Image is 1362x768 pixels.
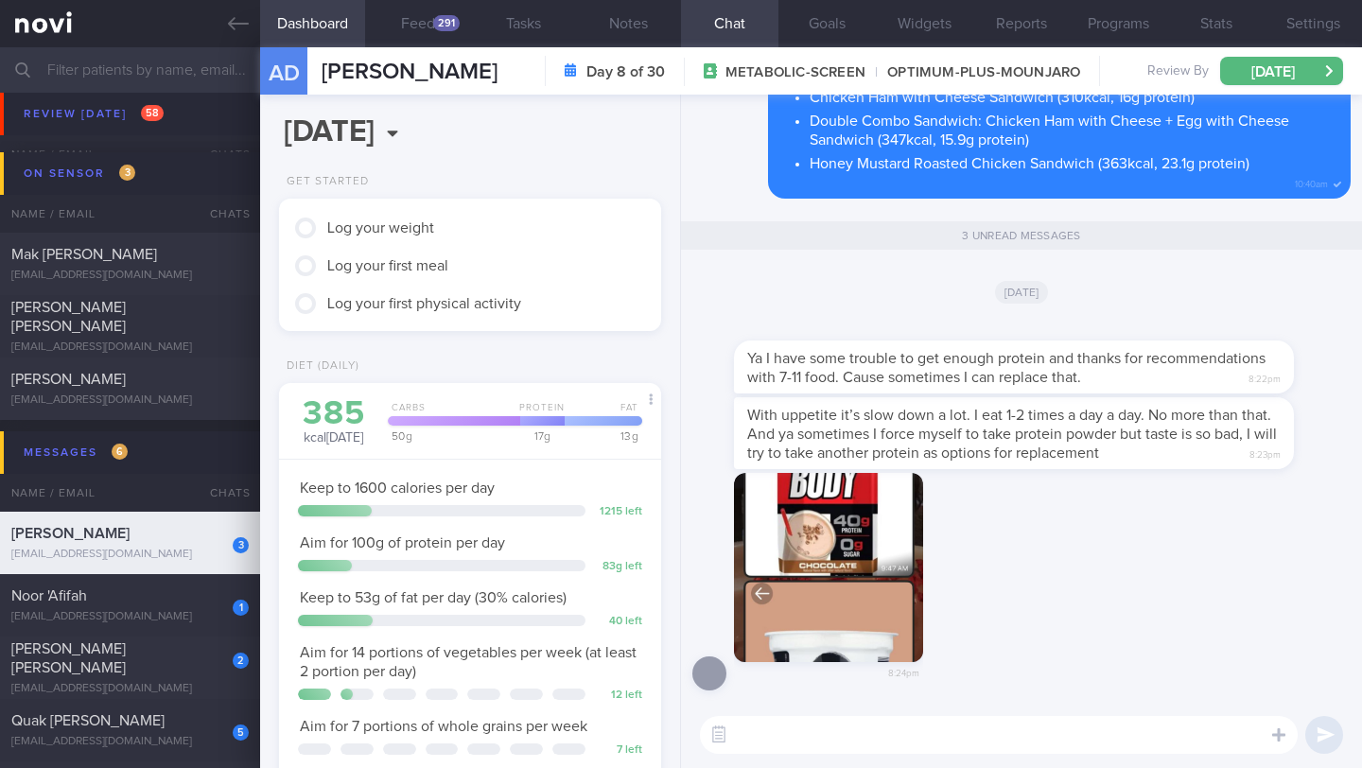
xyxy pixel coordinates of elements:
[995,281,1049,304] span: [DATE]
[512,402,567,426] div: Protein
[11,610,249,624] div: [EMAIL_ADDRESS][DOMAIN_NAME]
[233,724,249,741] div: 5
[300,719,587,734] span: Aim for 7 portions of whole grains per week
[382,430,520,442] div: 50 g
[595,505,642,519] div: 1215 left
[1147,63,1209,80] span: Review By
[298,397,369,430] div: 385
[810,149,1337,173] li: Honey Mustard Roasted Chicken Sandwich (363kcal, 23.1g protein)
[300,645,637,679] span: Aim for 14 portions of vegetables per week (at least 2 portion per day)
[734,473,923,662] img: Photo by
[515,430,566,442] div: 17 g
[11,588,87,603] span: Noor 'Afifah
[1248,368,1281,386] span: 8:22pm
[233,653,249,669] div: 2
[1249,444,1281,462] span: 8:23pm
[11,247,157,262] span: Mak [PERSON_NAME]
[300,535,505,550] span: Aim for 100g of protein per day
[112,444,128,460] span: 6
[11,713,165,728] span: Quak [PERSON_NAME]
[561,402,642,426] div: Fat
[184,195,260,233] div: Chats
[279,359,359,374] div: Diet (Daily)
[11,393,249,408] div: [EMAIL_ADDRESS][DOMAIN_NAME]
[1295,173,1328,191] span: 10:40am
[11,93,72,108] span: Natascha
[747,351,1266,385] span: Ya I have some trouble to get enough protein and thanks for recommendations with 7-11 food. Cause...
[11,269,249,283] div: [EMAIL_ADDRESS][DOMAIN_NAME]
[382,402,517,426] div: Carbs
[810,107,1337,149] li: Double Combo Sandwich: Chicken Ham with Cheese + Egg with Cheese Sandwich (347kcal, 15.9g protein)
[559,430,642,442] div: 13 g
[11,682,249,696] div: [EMAIL_ADDRESS][DOMAIN_NAME]
[1220,57,1343,85] button: [DATE]
[865,63,1080,82] span: OPTIMUM-PLUS-MOUNJARO
[595,689,642,703] div: 12 left
[300,480,495,496] span: Keep to 1600 calories per day
[184,474,260,512] div: Chats
[595,615,642,629] div: 40 left
[11,641,126,675] span: [PERSON_NAME] [PERSON_NAME]
[11,372,126,387] span: [PERSON_NAME]
[888,662,919,680] span: 8:24pm
[810,83,1337,107] li: Chicken Ham with Cheese Sandwich (310kcal, 16g protein)
[300,590,567,605] span: Keep to 53g of fat per day (30% calories)
[19,440,132,465] div: Messages
[11,114,249,129] div: [EMAIL_ADDRESS][DOMAIN_NAME]
[249,36,320,109] div: AD
[11,340,249,355] div: [EMAIL_ADDRESS][DOMAIN_NAME]
[233,537,249,553] div: 3
[595,743,642,758] div: 7 left
[11,300,126,334] span: [PERSON_NAME] [PERSON_NAME]
[322,61,498,83] span: [PERSON_NAME]
[298,397,369,447] div: kcal [DATE]
[11,548,249,562] div: [EMAIL_ADDRESS][DOMAIN_NAME]
[433,15,460,31] div: 291
[119,165,135,181] span: 3
[747,408,1277,461] span: With uppetite it’s slow down a lot. I eat 1-2 times a day a day. No more than that. And ya someti...
[595,560,642,574] div: 83 g left
[233,600,249,616] div: 1
[586,62,665,81] strong: Day 8 of 30
[279,175,369,189] div: Get Started
[11,735,249,749] div: [EMAIL_ADDRESS][DOMAIN_NAME]
[725,63,865,82] span: METABOLIC-SCREEN
[19,161,140,186] div: On sensor
[11,526,130,541] span: [PERSON_NAME]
